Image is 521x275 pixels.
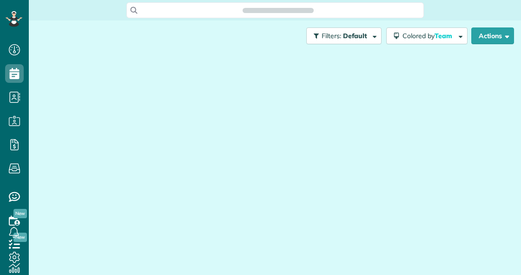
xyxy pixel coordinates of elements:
span: Default [343,32,368,40]
button: Colored byTeam [386,27,468,44]
span: Colored by [402,32,455,40]
a: Filters: Default [302,27,382,44]
span: Filters: [322,32,341,40]
button: Filters: Default [306,27,382,44]
span: Search ZenMaid… [252,6,304,15]
span: New [13,209,27,218]
button: Actions [471,27,514,44]
span: Team [435,32,454,40]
